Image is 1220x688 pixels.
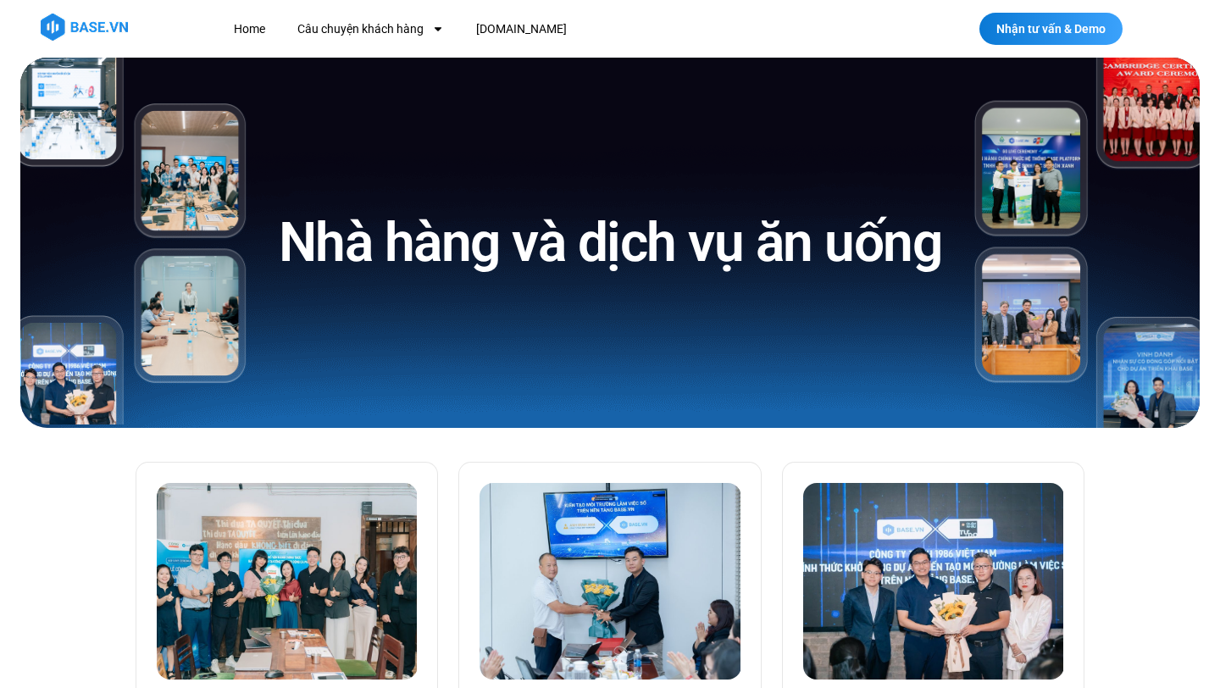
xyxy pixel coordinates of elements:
[221,14,278,45] a: Home
[221,14,871,45] nav: Menu
[996,23,1106,35] span: Nhận tư vấn & Demo
[979,13,1123,45] a: Nhận tư vấn & Demo
[285,14,457,45] a: Câu chuyện khách hàng
[463,14,579,45] a: [DOMAIN_NAME]
[279,208,942,278] h1: Nhà hàng và dịch vụ ăn uống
